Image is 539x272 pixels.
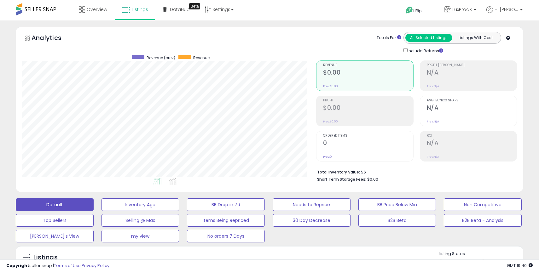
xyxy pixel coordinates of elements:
h2: $0.00 [323,69,413,77]
a: Privacy Policy [82,263,109,269]
small: Prev: 0 [323,155,332,159]
span: Profit [PERSON_NAME] [427,64,517,67]
button: B2B Beta [358,214,436,227]
h2: N/A [427,104,517,113]
button: Needs to Reprice [273,198,351,211]
button: Inventory Age [101,198,179,211]
button: Non Competitive [444,198,522,211]
button: All Selected Listings [405,34,452,42]
li: $6 [317,168,512,175]
h5: Analytics [32,33,74,44]
button: Selling @ Max [101,214,179,227]
button: my view [101,230,179,242]
b: Short Term Storage Fees: [317,177,366,182]
div: Totals For [377,35,401,41]
span: 2025-09-11 19:40 GMT [507,263,533,269]
div: seller snap | | [6,263,109,269]
div: Tooltip anchor [189,3,200,9]
span: Hi [PERSON_NAME] [495,6,518,13]
button: No orders 7 Days [187,230,265,242]
span: Revenue [193,55,210,60]
button: Items Being Repriced [187,214,265,227]
small: Prev: N/A [427,120,439,123]
label: Active [445,258,457,263]
span: ROI [427,134,517,138]
span: Overview [87,6,107,13]
button: B2B Beta - Analysis [444,214,522,227]
span: $0.00 [367,176,378,182]
span: Help [413,8,422,14]
small: Prev: N/A [427,84,439,88]
label: Deactivated [487,258,511,263]
span: Listings [132,6,148,13]
p: Listing States: [439,251,523,257]
h2: N/A [427,69,517,77]
h2: N/A [427,139,517,148]
span: Revenue (prev) [147,55,175,60]
button: Default [16,198,94,211]
small: Prev: $0.00 [323,84,338,88]
button: BB Price Below Min [358,198,436,211]
button: BB Drop in 7d [187,198,265,211]
small: Prev: $0.00 [323,120,338,123]
h2: 0 [323,139,413,148]
div: Include Returns [399,47,451,54]
span: Revenue [323,64,413,67]
span: Profit [323,99,413,102]
a: Help [401,2,434,20]
small: Prev: N/A [427,155,439,159]
strong: Copyright [6,263,29,269]
a: Terms of Use [54,263,81,269]
b: Total Inventory Value: [317,169,360,175]
h5: Listings [33,253,58,262]
i: Get Help [405,6,413,14]
span: DataHub [170,6,190,13]
h2: $0.00 [323,104,413,113]
a: Hi [PERSON_NAME] [486,6,523,20]
span: Ordered Items [323,134,413,138]
button: [PERSON_NAME]'s View [16,230,94,242]
button: 30 Day Decrease [273,214,351,227]
span: LuxProdX [452,6,472,13]
button: Top Sellers [16,214,94,227]
button: Listings With Cost [452,34,499,42]
span: Avg. Buybox Share [427,99,517,102]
